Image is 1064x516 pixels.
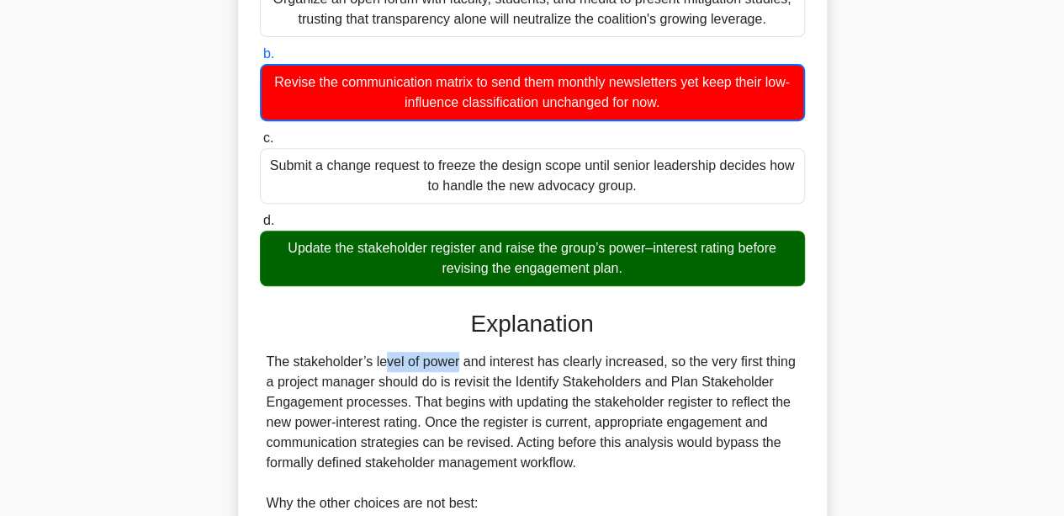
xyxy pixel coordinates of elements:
div: Update the stakeholder register and raise the group’s power–interest rating before revising the e... [260,231,805,286]
span: d. [263,213,274,227]
div: Submit a change request to freeze the design scope until senior leadership decides how to handle ... [260,148,805,204]
h3: Explanation [270,310,795,338]
span: c. [263,130,273,145]
span: b. [263,46,274,61]
div: Revise the communication matrix to send them monthly newsletters yet keep their low-influence cla... [260,64,805,121]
